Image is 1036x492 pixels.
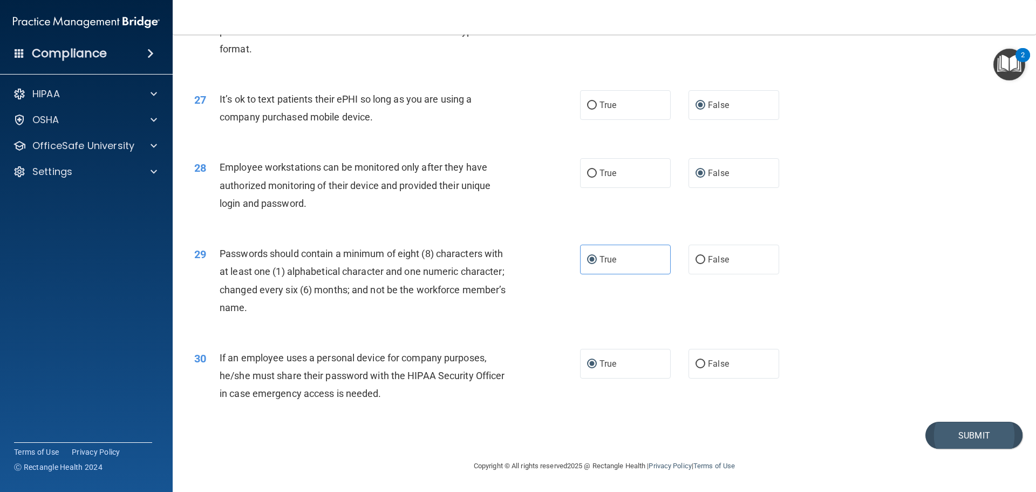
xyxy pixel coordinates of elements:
[194,161,206,174] span: 28
[32,139,134,152] p: OfficeSafe University
[407,449,801,483] div: Copyright © All rights reserved 2025 @ Rectangle Health | |
[13,87,157,100] a: HIPAA
[993,49,1025,80] button: Open Resource Center, 2 new notifications
[599,100,616,110] span: True
[696,360,705,368] input: False
[587,360,597,368] input: True
[14,447,59,457] a: Terms of Use
[587,102,597,110] input: True
[220,93,472,123] span: It’s ok to text patients their ePHI so long as you are using a company purchased mobile device.
[599,168,616,178] span: True
[32,165,72,178] p: Settings
[708,100,729,110] span: False
[696,102,705,110] input: False
[696,170,705,178] input: False
[14,462,103,473] span: Ⓒ Rectangle Health 2024
[587,170,597,178] input: True
[194,93,206,106] span: 27
[13,11,160,33] img: PMB logo
[708,168,729,178] span: False
[696,256,705,264] input: False
[599,254,616,265] span: True
[194,352,206,365] span: 30
[587,256,597,264] input: True
[1021,55,1025,69] div: 2
[194,248,206,261] span: 29
[925,422,1023,449] button: Submit
[708,254,729,265] span: False
[693,462,735,470] a: Terms of Use
[32,46,107,61] h4: Compliance
[220,161,490,208] span: Employee workstations can be monitored only after they have authorized monitoring of their device...
[649,462,691,470] a: Privacy Policy
[72,447,120,457] a: Privacy Policy
[13,165,157,178] a: Settings
[32,113,59,126] p: OSHA
[13,139,157,152] a: OfficeSafe University
[13,113,157,126] a: OSHA
[220,248,506,313] span: Passwords should contain a minimum of eight (8) characters with at least one (1) alphabetical cha...
[599,359,616,369] span: True
[708,359,729,369] span: False
[220,352,505,399] span: If an employee uses a personal device for company purposes, he/she must share their password with...
[32,87,60,100] p: HIPAA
